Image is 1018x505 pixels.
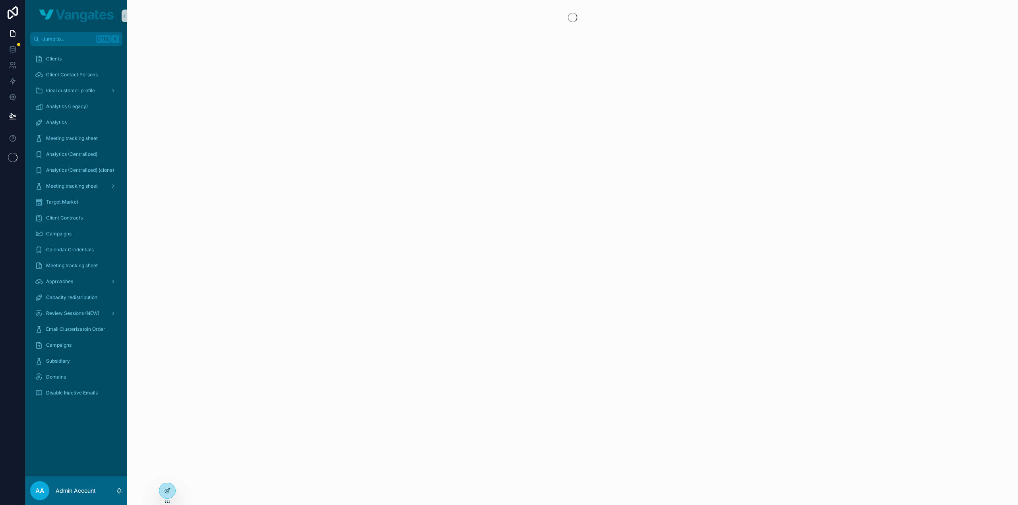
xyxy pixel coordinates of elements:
[30,147,122,161] a: Analytics (Centralized)
[46,278,73,285] span: Approaches
[46,167,114,173] span: Analytics (Centralized) (clone)
[30,227,122,241] a: Campaigns
[30,386,122,400] a: Disable Inactive Emails
[30,179,122,193] a: Meeting tracking sheet
[46,56,62,62] span: Clients
[25,46,127,410] div: scrollable content
[30,274,122,289] a: Approaches
[46,294,97,301] span: Capacity redistribution
[30,195,122,209] a: Target Market
[46,72,98,78] span: Client Contact Persons
[46,103,88,110] span: Analytics (Legacy)
[46,199,78,205] span: Target Market
[46,390,98,396] span: Disable Inactive Emails
[46,135,98,142] span: Meeting tracking sheet
[30,354,122,368] a: Subsidiary
[46,151,97,157] span: Analytics (Centralized)
[30,115,122,130] a: Analytics
[46,358,70,364] span: Subsidiary
[30,243,122,257] a: Calendar Credentials
[30,322,122,336] a: Email Clusterizatoin Order
[96,35,110,43] span: Ctrl
[30,84,122,98] a: Ideal customer profile
[46,215,83,221] span: Client Contracts
[30,258,122,273] a: Meeting tracking sheet
[30,99,122,114] a: Analytics (Legacy)
[30,211,122,225] a: Client Contracts
[30,306,122,320] a: Review Sessions (NEW)
[46,247,94,253] span: Calendar Credentials
[46,374,66,380] span: Domains
[46,262,98,269] span: Meeting tracking sheet
[30,163,122,177] a: Analytics (Centralized) (clone)
[46,87,95,94] span: Ideal customer profile
[43,36,93,42] span: Jump to...
[30,290,122,305] a: Capacity redistribution
[46,326,105,332] span: Email Clusterizatoin Order
[46,183,98,189] span: Meeting tracking sheet
[46,342,72,348] span: Campaigns
[30,370,122,384] a: Domains
[46,119,67,126] span: Analytics
[30,338,122,352] a: Campaigns
[30,131,122,146] a: Meeting tracking sheet
[35,486,44,495] span: AA
[30,32,122,46] button: Jump to...CtrlK
[56,487,96,495] p: Admin Account
[112,36,118,42] span: K
[30,68,122,82] a: Client Contact Persons
[30,52,122,66] a: Clients
[46,310,99,317] span: Review Sessions (NEW)
[46,231,72,237] span: Campaigns
[39,10,114,22] img: App logo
